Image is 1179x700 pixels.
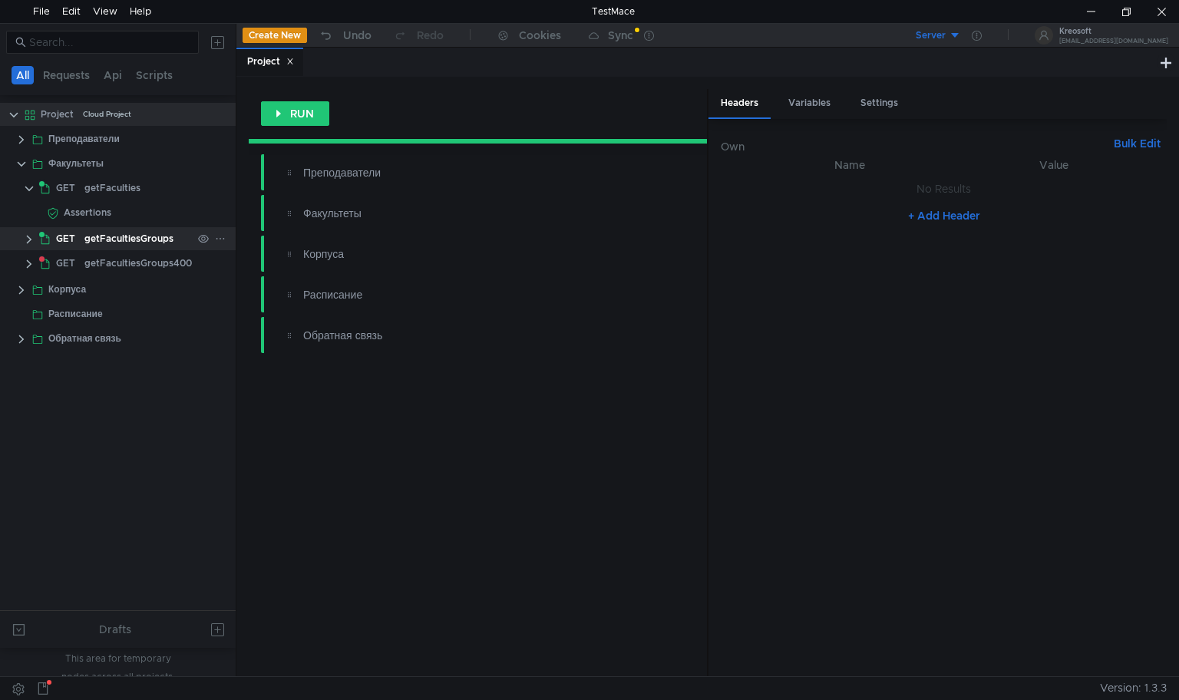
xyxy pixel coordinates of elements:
div: getFaculties [84,177,140,200]
div: Обратная связь [303,327,576,344]
button: All [12,66,34,84]
button: Api [99,66,127,84]
div: Преподаватели [303,164,576,181]
button: Server [854,23,961,48]
div: Server [916,28,946,43]
div: [EMAIL_ADDRESS][DOMAIN_NAME] [1059,38,1168,44]
div: Корпуса [303,246,576,262]
div: Расписание [48,302,103,325]
button: Scripts [131,66,177,84]
div: Redo [417,26,444,45]
th: Value [953,156,1154,174]
div: Факультеты [48,152,104,175]
div: Headers [708,89,771,119]
div: Преподаватели [48,127,120,150]
div: Project [41,103,74,126]
span: GET [56,177,75,200]
div: Assertions [64,201,111,224]
button: Bulk Edit [1108,134,1167,153]
nz-embed-empty: No Results [916,182,971,196]
div: Undo [343,26,372,45]
div: Факультеты [303,205,576,222]
button: + Add Header [902,206,986,225]
div: Sync [608,30,633,41]
div: getFacultiesGroups400 [84,252,192,275]
button: Create New [243,28,307,43]
div: Project [247,54,294,70]
div: Cookies [519,26,561,45]
span: GET [56,252,75,275]
button: RUN [261,101,329,126]
div: Корпуса [48,278,86,301]
th: Name [745,156,953,174]
div: Variables [776,89,843,117]
div: Cloud Project [83,103,131,126]
div: Расписание [303,286,576,303]
div: Drafts [99,620,131,639]
button: Undo [307,24,382,47]
div: Settings [848,89,910,117]
div: Kreosoft [1059,28,1168,35]
button: Requests [38,66,94,84]
span: GET [56,227,75,250]
button: Redo [382,24,454,47]
input: Search... [29,34,190,51]
h6: Own [721,137,1108,156]
div: getFacultiesGroups [84,227,173,250]
span: Version: 1.3.3 [1100,677,1167,699]
div: Обратная связь [48,327,121,350]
